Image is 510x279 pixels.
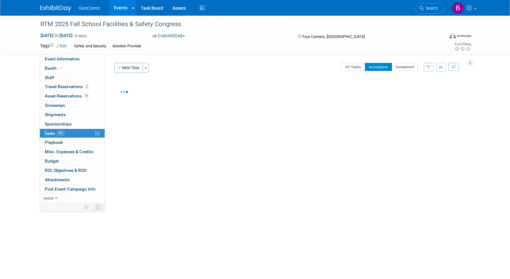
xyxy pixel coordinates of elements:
[40,120,105,129] a: Sponsorships
[38,19,435,30] div: RTM 2025 Fall School Facilities & Safety Congress
[415,3,444,14] a: Search
[79,6,100,11] span: GeoComm
[45,158,59,163] span: Budget
[40,43,67,50] td: Tags
[40,73,105,82] a: Staff
[45,187,96,192] span: Post Event-Campaign Info
[45,121,72,126] span: Sponsorships
[74,34,87,38] span: (3 days)
[40,54,105,64] a: Event Information
[45,93,90,98] span: Asset Reservations
[40,64,105,73] a: Booth
[407,32,471,42] div: Event Format
[45,66,64,71] span: Booth
[92,203,105,211] td: Toggle Event Tabs
[54,33,59,38] span: to
[40,129,105,138] a: Tasks38%
[40,82,105,91] a: Travel Reservations2
[45,140,63,145] span: Playbook
[341,63,365,71] button: All Tasks
[81,203,92,211] td: Personalize Event Tab Strip
[40,166,105,175] a: ROI, Objectives & ROO
[83,94,90,98] span: 11
[44,196,54,201] span: more
[150,33,187,39] button: Committed
[111,43,143,50] div: Solution Provider
[40,175,105,184] a: Attachments
[392,63,418,71] button: Completed
[40,110,105,119] a: Shipments
[457,34,471,38] div: In-Person
[450,33,456,38] img: Format-Inperson.png
[365,63,392,71] button: Incomplete
[40,185,105,194] a: Post Event-Campaign Info
[59,66,63,70] i: Booth reservation complete
[40,5,71,12] img: ExhibitDay
[40,92,105,101] a: Asset Reservations11
[57,131,65,135] span: 38%
[424,6,438,11] span: Search
[45,112,66,117] span: Shipments
[44,131,65,136] span: Tasks
[72,43,108,50] div: Safety and Security
[45,103,65,108] span: Giveaways
[114,63,143,73] button: New Task
[40,33,73,38] span: [DATE] [DATE]
[40,101,105,110] a: Giveaways
[45,56,80,61] span: Event Information
[84,84,89,89] span: 2
[120,91,128,93] img: loading...
[45,84,89,89] span: Travel Reservations
[45,149,93,154] span: Misc. Expenses & Credits
[40,157,105,166] a: Budget
[448,63,459,71] a: Refresh
[302,34,365,39] span: Four Corners, [GEOGRAPHIC_DATA]
[40,138,105,147] a: Playbook
[40,147,105,156] a: Misc. Expenses & Credits
[454,43,471,46] div: Event Rating
[45,168,87,173] span: ROI, Objectives & ROO
[45,177,70,182] span: Attachments
[45,75,54,80] span: Staff
[56,44,67,48] a: Edit
[40,194,105,203] a: more
[452,2,464,14] img: Bailey Woommavovah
